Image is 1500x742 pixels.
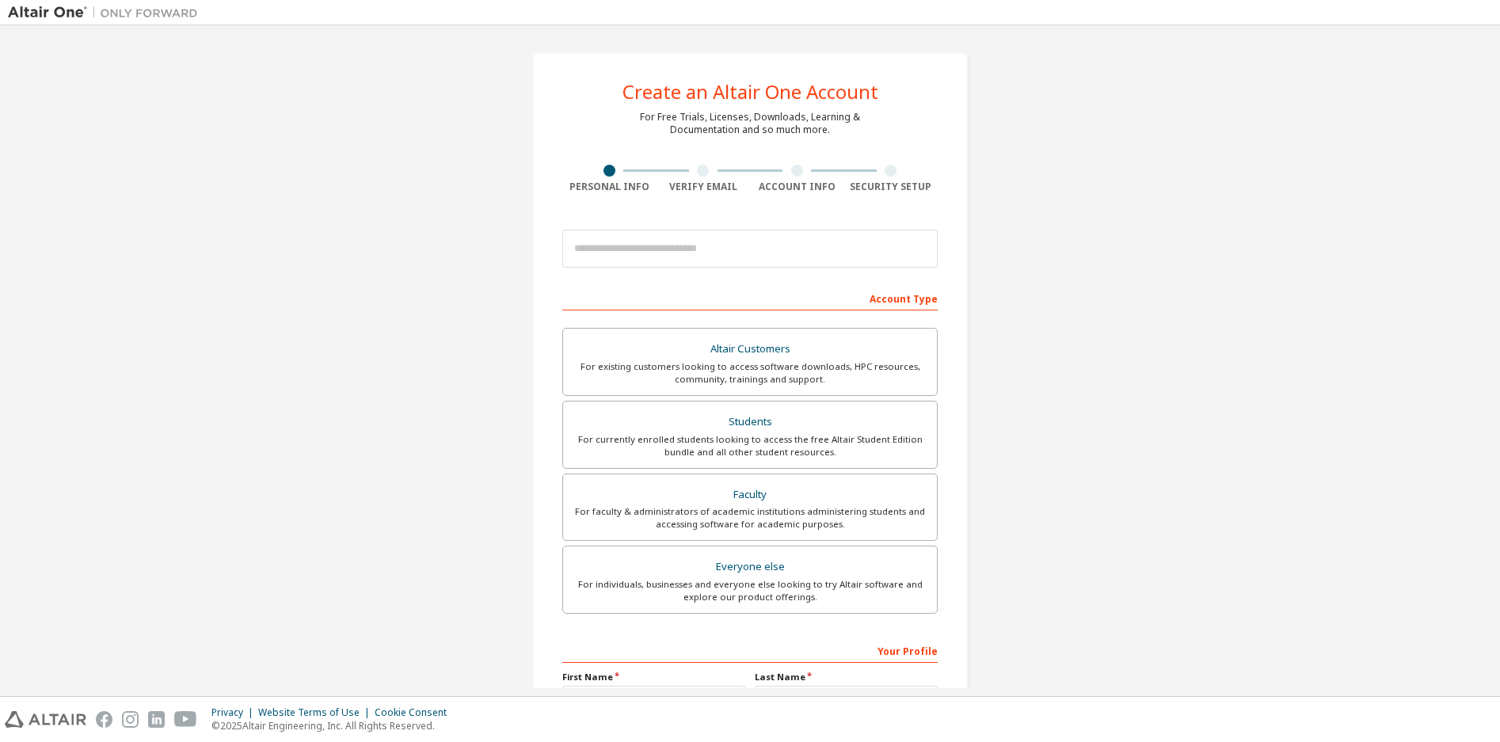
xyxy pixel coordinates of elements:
[640,111,860,136] div: For Free Trials, Licenses, Downloads, Learning & Documentation and so much more.
[562,671,745,683] label: First Name
[755,671,938,683] label: Last Name
[174,711,197,728] img: youtube.svg
[562,285,938,310] div: Account Type
[573,360,927,386] div: For existing customers looking to access software downloads, HPC resources, community, trainings ...
[750,181,844,193] div: Account Info
[211,719,456,732] p: © 2025 Altair Engineering, Inc. All Rights Reserved.
[573,433,927,459] div: For currently enrolled students looking to access the free Altair Student Edition bundle and all ...
[96,711,112,728] img: facebook.svg
[375,706,456,719] div: Cookie Consent
[148,711,165,728] img: linkedin.svg
[562,637,938,663] div: Your Profile
[122,711,139,728] img: instagram.svg
[573,578,927,603] div: For individuals, businesses and everyone else looking to try Altair software and explore our prod...
[211,706,258,719] div: Privacy
[844,181,938,193] div: Security Setup
[573,505,927,531] div: For faculty & administrators of academic institutions administering students and accessing softwa...
[573,338,927,360] div: Altair Customers
[573,484,927,506] div: Faculty
[657,181,751,193] div: Verify Email
[8,5,206,21] img: Altair One
[622,82,878,101] div: Create an Altair One Account
[573,556,927,578] div: Everyone else
[562,181,657,193] div: Personal Info
[258,706,375,719] div: Website Terms of Use
[573,411,927,433] div: Students
[5,711,86,728] img: altair_logo.svg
